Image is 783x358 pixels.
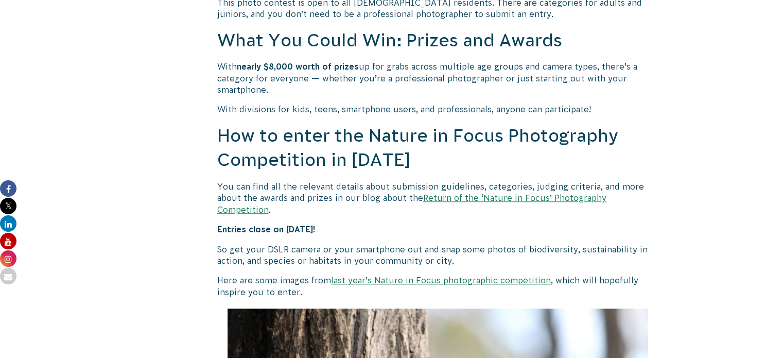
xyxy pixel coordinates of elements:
[217,61,659,95] p: With up for grabs across multiple age groups and camera types, there’s a category for everyone — ...
[217,244,659,267] p: So get your DSLR camera or your smartphone out and snap some photos of biodiversity, sustainabili...
[217,181,659,215] p: You can find all the relevant details about submission guidelines, categories, judging criteria, ...
[217,104,659,115] p: With divisions for kids, teens, smartphone users, and professionals, anyone can participate!
[331,276,551,285] a: last year’s Nature in Focus photographic competition
[237,62,359,71] strong: nearly $8,000 worth of prizes
[217,275,659,298] p: Here are some images from , which will hopefully inspire you to enter.
[217,28,659,53] h2: What You Could Win: Prizes and Awards
[217,124,659,173] h2: How to enter the Nature in Focus Photography Competition in [DATE]
[217,193,606,214] a: Return of the ‘Nature in Focus’ Photography Competition
[217,225,316,234] strong: Entries close on [DATE]!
